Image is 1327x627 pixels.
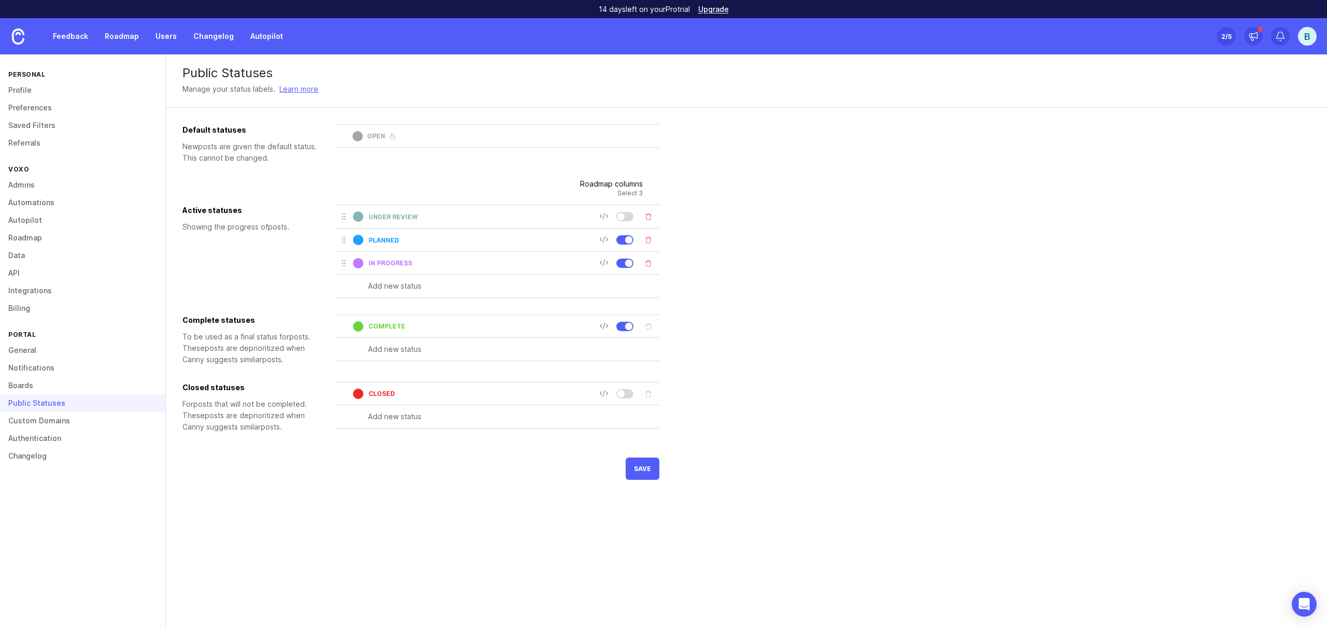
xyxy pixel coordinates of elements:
[182,382,328,393] div: Closed statuses
[279,83,318,95] a: Learn more
[182,398,328,433] div: For post s that will not be completed. These post s are deprioritized when Canny suggests similar...
[12,28,24,45] img: Canny Home
[580,180,643,188] span: Roadmap columns
[182,141,328,164] div: New post s are given the default status. This cannot be changed.
[367,133,385,139] div: open
[698,6,729,13] a: Upgrade
[580,190,643,196] span: Select 3
[182,331,328,365] div: To be used as a final status for post s. These post s are deprioritized when Canny suggests simil...
[641,256,656,270] button: Delete status
[182,83,275,95] div: Manage your status labels.
[1292,592,1317,617] div: Open Intercom Messenger
[1221,29,1232,44] div: 2 /5
[626,458,659,480] button: save
[599,4,690,15] p: 14 days left on your Pro trial
[98,27,145,46] a: Roadmap
[182,67,1310,79] div: Public Statuses
[1298,27,1317,46] button: B
[182,205,328,216] div: Active statuses
[634,465,651,473] span: save
[641,233,656,247] button: Delete status
[182,221,328,233] div: Showing the progress of post s.
[182,315,328,326] div: Complete statuses
[368,411,659,422] input: Add new status
[244,27,289,46] a: Autopilot
[149,27,183,46] a: Users
[641,387,656,401] button: Delete status
[368,344,659,355] input: Add new status
[641,209,656,224] button: Delete status
[641,319,656,334] button: Delete status
[182,124,328,136] div: Default statuses
[47,27,94,46] a: Feedback
[1217,27,1236,46] button: 2/5
[368,280,659,292] input: Add new status
[187,27,240,46] a: Changelog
